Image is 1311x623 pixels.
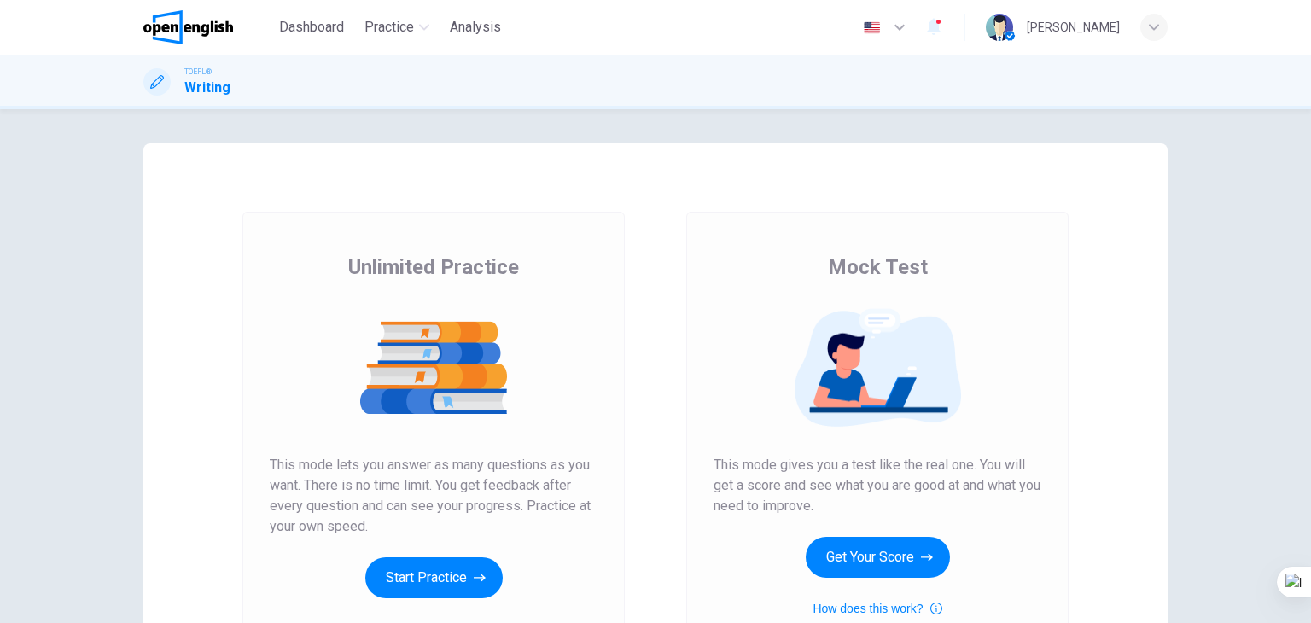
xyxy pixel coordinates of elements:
[443,12,508,43] button: Analysis
[279,17,344,38] span: Dashboard
[358,12,436,43] button: Practice
[1027,17,1120,38] div: [PERSON_NAME]
[364,17,414,38] span: Practice
[986,14,1013,41] img: Profile picture
[272,12,351,43] button: Dashboard
[806,537,950,578] button: Get Your Score
[143,10,272,44] a: OpenEnglish logo
[861,21,883,34] img: en
[184,78,230,98] h1: Writing
[450,17,501,38] span: Analysis
[365,557,503,598] button: Start Practice
[828,253,928,281] span: Mock Test
[270,455,597,537] span: This mode lets you answer as many questions as you want. There is no time limit. You get feedback...
[813,598,941,619] button: How does this work?
[714,455,1041,516] span: This mode gives you a test like the real one. You will get a score and see what you are good at a...
[348,253,519,281] span: Unlimited Practice
[184,66,212,78] span: TOEFL®
[143,10,233,44] img: OpenEnglish logo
